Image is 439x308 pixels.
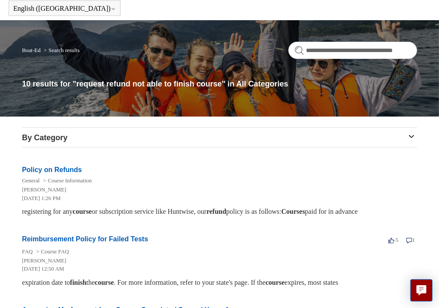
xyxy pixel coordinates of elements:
[388,237,399,243] span: -5
[406,237,415,243] span: 1
[22,47,40,53] a: Boat-Ed
[73,208,91,215] em: course
[410,279,433,302] button: Live chat
[48,177,92,184] a: Course Information
[22,132,417,144] h3: By Category
[266,279,285,286] em: course
[22,166,82,173] a: Policy on Refunds
[41,177,92,184] li: Course Information
[22,256,409,265] li: [PERSON_NAME]
[34,248,69,255] li: Course FAQ
[22,47,42,53] li: Boat-Ed
[282,208,305,215] em: Courses
[22,185,409,194] li: [PERSON_NAME]
[22,78,417,90] h1: 10 results for "request refund not able to finish course" in All Categories
[95,279,114,286] em: course
[13,5,116,12] button: English ([GEOGRAPHIC_DATA])
[42,47,80,53] li: Search results
[41,248,69,255] a: Course FAQ
[70,279,86,286] em: finish
[288,42,417,59] input: Search
[22,248,33,255] a: FAQ
[22,206,417,217] div: registering for any or subscription service like Huntwise, our policy is as follows: paid for in ...
[22,195,61,201] time: 01/29/2024, 13:26
[22,277,417,288] div: expiration date to the . For more information, refer to your state's page. If the expires, most s...
[22,265,64,272] time: 03/16/2022, 00:50
[206,208,226,215] em: refund
[22,177,39,184] a: General
[22,235,148,243] a: Reimbursement Policy for Failed Tests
